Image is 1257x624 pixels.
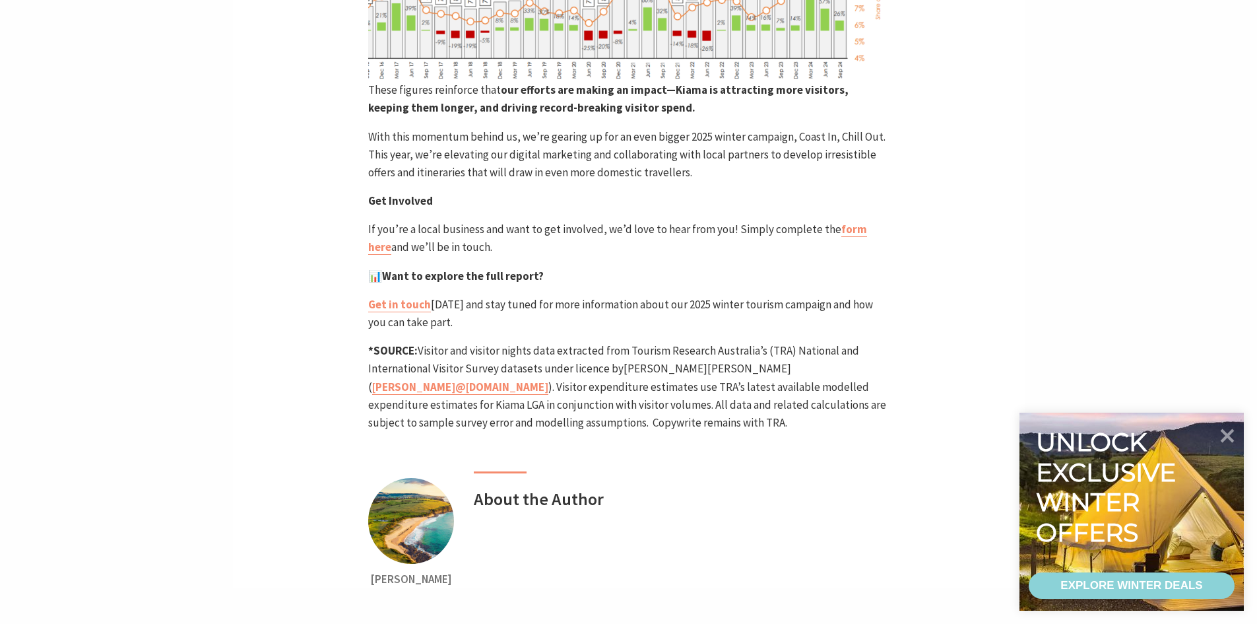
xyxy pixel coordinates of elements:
p: [PERSON_NAME] [368,564,454,588]
p: 📊 [368,267,889,285]
p: Visitor and visitor nights data extracted from Tourism Research Australia’s (TRA) National and In... [368,342,889,432]
span: [PERSON_NAME] [624,361,707,376]
h3: About the Author [474,489,604,509]
strong: our efforts are making an impact—Kiama is attracting more visitors, keeping them longer, and driv... [368,83,849,115]
div: Unlock exclusive winter offers [1036,427,1182,547]
a: [PERSON_NAME]@[DOMAIN_NAME] [372,380,548,395]
a: EXPLORE WINTER DEALS [1029,572,1235,599]
p: [DATE] and stay tuned for more information about our 2025 winter tourism campaign and how you can... [368,296,889,331]
p: If you’re a local business and want to get involved, we’d love to hear from you! Simply complete ... [368,221,889,256]
a: Get in touch [368,297,431,312]
strong: Want to explore the full report? [382,269,544,283]
p: With this momentum behind us, we’re gearing up for an even bigger 2025 winter campaign, Coast In,... [368,128,889,182]
span: [PERSON_NAME] [372,380,455,394]
strong: *SOURCE: [368,343,418,358]
strong: Get Involved [368,193,433,208]
div: EXPLORE WINTER DEALS [1060,572,1202,599]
